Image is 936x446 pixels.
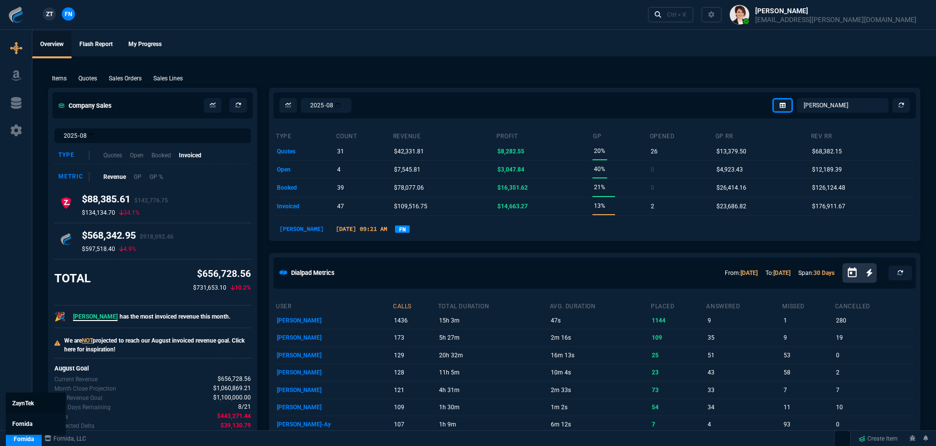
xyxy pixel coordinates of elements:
th: type [275,128,336,142]
p: 20h 32m [439,348,548,362]
p: $12,189.39 [812,163,842,176]
p: 13% [594,199,605,213]
p: $78,077.06 [394,181,424,195]
a: [DATE] [773,270,790,276]
p: Uses current month's data to project the month's close. [54,384,116,393]
p: [PERSON_NAME] [277,314,391,327]
p: 9 [708,314,781,327]
p: 47 [337,199,344,213]
p: [PERSON_NAME] [277,383,391,397]
th: missed [782,298,834,312]
p: 7 [652,418,704,431]
a: 30 Days [813,270,835,276]
div: Ctrl + K [667,11,687,19]
p: 34 [708,400,781,414]
p: 73 [652,383,704,397]
div: Metric [58,173,90,181]
p: 2 [836,366,912,379]
p: $26,414.16 [716,181,746,195]
span: Out of 21 ship days in Aug - there are 8 remaining. [238,402,251,412]
p: 🎉 [54,310,65,323]
p: $68,382.15 [812,145,842,158]
td: quotes [275,142,336,160]
td: invoiced [275,197,336,215]
p: [PERSON_NAME] [277,400,391,414]
th: user [275,298,393,312]
p: $731,653.10 [193,283,226,292]
p: 4h 31m [439,383,548,397]
p: $176,911.67 [812,199,845,213]
h5: Company Sales [58,101,112,110]
h6: August Goal [54,365,251,372]
p: Quotes [103,151,122,160]
p: 53 [784,348,833,362]
p: spec.value [208,412,251,421]
p: Out of 21 ship days in Aug - there are 8 remaining. [54,403,111,412]
p: 7 [784,383,833,397]
p: 2m 16s [551,331,649,345]
p: Invoiced [179,151,201,160]
p: 31 [337,145,344,158]
p: Span: [798,269,835,277]
p: 43 [708,366,781,379]
p: $134,134.70 [82,209,115,217]
span: FN [65,10,72,19]
p: 25 [652,348,704,362]
p: 7 [836,383,912,397]
p: 15h 3m [439,314,548,327]
th: GP [592,128,649,142]
p: 11h 5m [439,366,548,379]
p: From: [725,269,758,277]
a: Create Item [855,431,902,446]
p: 40% [594,162,605,176]
span: $142,776.75 [134,197,168,204]
a: Overview [32,31,72,58]
p: 4 [337,163,341,176]
p: Quotes [78,74,97,83]
p: [PERSON_NAME] [277,348,391,362]
th: avg. duration [549,298,650,312]
span: [PERSON_NAME] [73,313,118,321]
p: Sales Orders [109,74,142,83]
p: 21% [594,180,605,194]
p: 54 [652,400,704,414]
p: 5h 27m [439,331,548,345]
p: 1m 2s [551,400,649,414]
p: 10m 4s [551,366,649,379]
p: 16m 13s [551,348,649,362]
p: spec.value [212,421,251,430]
th: opened [649,128,715,142]
p: 121 [394,383,436,397]
p: [PERSON_NAME] [277,331,391,345]
p: spec.value [204,393,251,402]
p: 109 [394,400,436,414]
p: $4,923.43 [716,163,743,176]
p: 26 [651,145,658,158]
p: 0 [651,163,654,176]
th: calls [393,298,438,312]
a: My Progress [121,31,170,58]
p: 58 [784,366,833,379]
p: $7,545.81 [394,163,420,176]
p: 109 [652,331,704,345]
span: Fornida [12,421,32,427]
p: 0 [836,348,912,362]
p: 1h 30m [439,400,548,414]
th: total duration [438,298,549,312]
h4: $88,385.61 [82,193,168,209]
span: Uses current month's data to project the month's close. [213,384,251,393]
th: revenue [393,128,496,142]
p: $8,282.55 [497,145,524,158]
p: $14,663.27 [497,199,528,213]
p: spec.value [204,384,251,393]
th: GP RR [715,128,811,142]
p: 34.1% [119,209,140,217]
a: msbcCompanyName [42,434,89,443]
p: Open [130,151,144,160]
th: cancelled [835,298,914,312]
p: GP [134,173,142,181]
p: 19 [836,331,912,345]
p: 173 [394,331,436,345]
p: 9 [784,331,833,345]
h4: $568,342.95 [82,229,173,245]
